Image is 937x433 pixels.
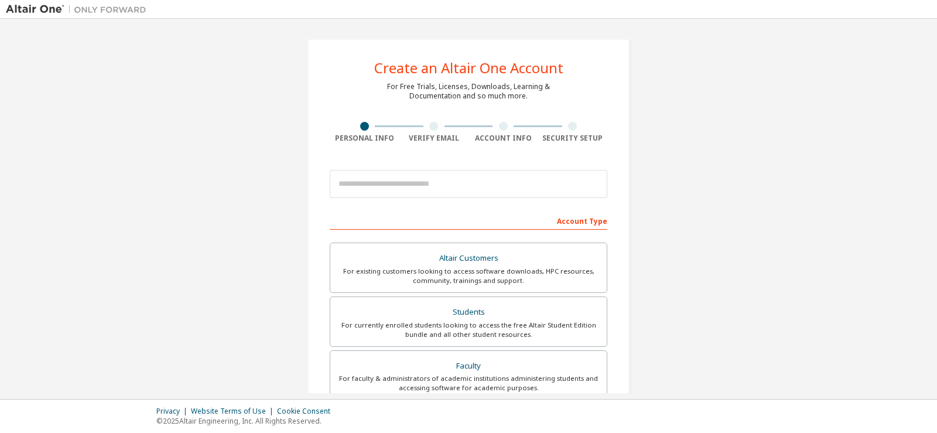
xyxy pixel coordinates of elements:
[387,82,550,101] div: For Free Trials, Licenses, Downloads, Learning & Documentation and so much more.
[330,134,399,143] div: Personal Info
[468,134,538,143] div: Account Info
[399,134,469,143] div: Verify Email
[337,321,600,339] div: For currently enrolled students looking to access the free Altair Student Edition bundle and all ...
[374,61,563,75] div: Create an Altair One Account
[277,407,337,416] div: Cookie Consent
[337,304,600,321] div: Students
[156,407,191,416] div: Privacy
[156,416,337,426] p: © 2025 Altair Engineering, Inc. All Rights Reserved.
[6,4,152,15] img: Altair One
[337,374,600,393] div: For faculty & administrators of academic institutions administering students and accessing softwa...
[191,407,277,416] div: Website Terms of Use
[330,211,607,230] div: Account Type
[337,358,600,374] div: Faculty
[337,267,600,285] div: For existing customers looking to access software downloads, HPC resources, community, trainings ...
[337,250,600,267] div: Altair Customers
[538,134,608,143] div: Security Setup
